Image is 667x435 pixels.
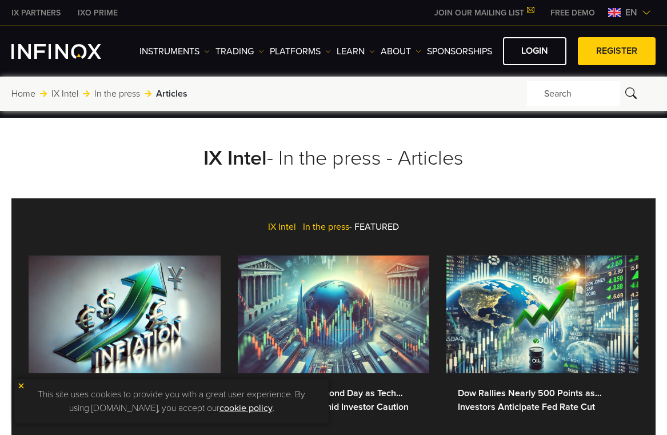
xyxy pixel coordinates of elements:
[17,382,25,390] img: yellow close icon
[215,45,264,58] a: TRADING
[203,146,464,170] a: IX Intel- In the press - Articles
[94,87,140,101] a: In the press
[51,87,78,101] a: IX Intel
[3,7,69,19] a: INFINOX
[11,87,35,101] a: Home
[83,90,90,97] img: arrow-right
[381,45,421,58] a: ABOUT
[11,44,128,59] a: INFINOX Logo
[69,7,126,19] a: INFINOX
[203,146,267,170] strong: IX Intel
[503,37,566,65] a: LOGIN
[349,221,352,233] span: -
[542,7,604,19] a: INFINOX MENU
[40,90,47,97] img: arrow-right
[270,45,331,58] a: PLATFORMS
[354,221,399,233] span: FEATURED
[145,90,151,97] img: arrow-right
[219,402,273,414] a: cookie policy
[426,8,542,18] a: JOIN OUR MAILING LIST
[527,81,620,106] div: Search
[427,45,492,58] a: SPONSORSHIPS
[156,87,187,101] span: Articles
[578,37,656,65] a: REGISTER
[20,385,323,418] p: This site uses cookies to provide you with a great user experience. By using [DOMAIN_NAME], you a...
[621,6,642,19] span: en
[458,386,627,415] a: Dow Rallies Nearly 500 Points as Investors Anticipate Fed Rate Cut
[337,45,375,58] a: Learn
[139,45,210,58] a: Instruments
[249,386,418,415] a: S&P 500 Gains Second Day as Tech Stocks Rebound Amid Investor Caution
[29,209,638,245] div: IX Intel In the press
